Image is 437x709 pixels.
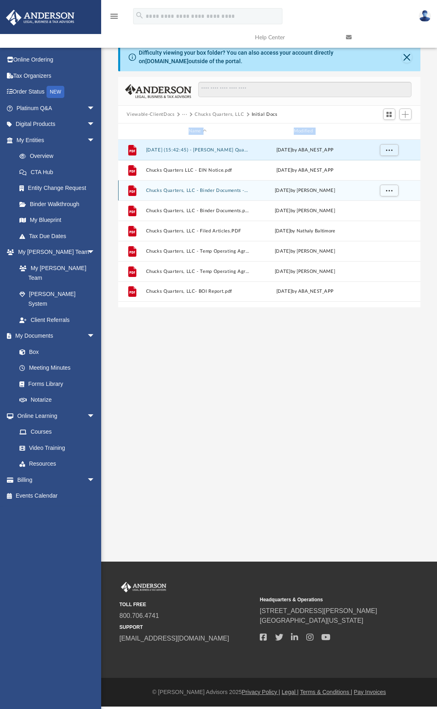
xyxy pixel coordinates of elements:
[146,208,249,213] button: Chucks Quarters, LLC - Binder Documents.pdf
[87,100,103,117] span: arrow_drop_down
[253,187,356,194] div: [DATE] by [PERSON_NAME]
[11,148,107,164] a: Overview
[360,128,417,135] div: id
[11,196,107,212] a: Binder Walkthrough
[182,111,187,118] button: ···
[11,424,103,440] a: Courses
[87,472,103,488] span: arrow_drop_down
[146,228,249,234] button: Chucks Quarters, LLC - Filed Articles.PDF
[11,260,99,286] a: My [PERSON_NAME] Team
[119,635,229,642] a: [EMAIL_ADDRESS][DOMAIN_NAME]
[121,128,142,135] div: id
[253,247,356,255] div: [DATE] by [PERSON_NAME]
[253,207,356,214] div: [DATE] by [PERSON_NAME]
[6,472,107,488] a: Billingarrow_drop_down
[87,328,103,345] span: arrow_drop_down
[6,52,107,68] a: Online Ordering
[118,140,420,307] div: grid
[145,128,249,135] div: Name
[87,132,103,149] span: arrow_drop_down
[6,488,107,504] a: Events Calendar
[145,58,189,64] a: [DOMAIN_NAME]
[11,228,107,244] a: Tax Due Dates
[380,144,398,156] button: More options
[119,612,159,619] a: 800.706.4741
[47,86,64,98] div: NEW
[253,268,356,275] div: [DATE] by [PERSON_NAME]
[109,15,119,21] a: menu
[146,289,249,294] button: Chucks Quarters, LLC- BOI Report.pdf
[11,212,103,228] a: My Blueprint
[11,344,99,360] a: Box
[139,49,402,66] div: Difficulty viewing your box folder? You can also access your account directly on outside of the p...
[87,408,103,424] span: arrow_drop_down
[11,456,103,472] a: Resources
[146,147,249,153] button: [DATE] (15:42:45) - [PERSON_NAME] Quarters, LLC - EIN Letter from IRS.pdf
[146,269,249,274] button: Chucks Quarters, LLC - Temp Operating Agreement for Deed.pdf
[419,10,431,22] img: User Pic
[6,244,103,260] a: My [PERSON_NAME] Teamarrow_drop_down
[380,184,398,196] button: More options
[4,10,77,26] img: Anderson Advisors Platinum Portal
[6,68,107,84] a: Tax Organizers
[383,109,395,120] button: Switch to Grid View
[146,168,249,173] button: Chucks Quarters LLC - EIN Notice.pdf
[399,109,412,120] button: Add
[146,188,249,193] button: Chucks Quarters, LLC - Binder Documents - DocuSigned.pdf
[195,111,244,118] button: Chucks Quarters, LLC
[282,689,299,695] a: Legal |
[253,288,356,295] div: [DATE] by ABA_NEST_APP
[11,376,99,392] a: Forms Library
[253,166,356,174] div: [DATE] by ABA_NEST_APP
[101,688,437,696] div: © [PERSON_NAME] Advisors 2025
[6,328,103,344] a: My Documentsarrow_drop_down
[252,111,278,118] button: Initial Docs
[249,21,340,53] a: Help Center
[119,624,254,631] small: SUPPORT
[146,249,249,254] button: Chucks Quarters, LLC - Temp Operating Agreement for Deed - DocuSigned.pdf
[11,312,103,328] a: Client Referrals
[354,689,386,695] a: Pay Invoices
[402,51,412,63] button: Close
[11,180,107,196] a: Entity Change Request
[87,244,103,261] span: arrow_drop_down
[198,82,411,97] input: Search files and folders
[253,227,356,234] div: [DATE] by Nathaly Baltimore
[87,116,103,133] span: arrow_drop_down
[11,440,99,456] a: Video Training
[6,132,107,148] a: My Entitiesarrow_drop_down
[300,689,352,695] a: Terms & Conditions |
[253,146,356,153] div: [DATE] by ABA_NEST_APP
[119,601,254,608] small: TOLL FREE
[109,11,119,21] i: menu
[11,164,107,180] a: CTA Hub
[6,100,107,116] a: Platinum Q&Aarrow_drop_down
[6,116,107,132] a: Digital Productsarrow_drop_down
[135,11,144,20] i: search
[11,392,103,408] a: Notarize
[260,617,363,624] a: [GEOGRAPHIC_DATA][US_STATE]
[242,689,280,695] a: Privacy Policy |
[252,128,356,135] div: Modified
[127,111,174,118] button: Viewable-ClientDocs
[11,286,103,312] a: [PERSON_NAME] System
[6,408,103,424] a: Online Learningarrow_drop_down
[119,582,168,592] img: Anderson Advisors Platinum Portal
[6,84,107,100] a: Order StatusNEW
[11,360,103,376] a: Meeting Minutes
[260,596,395,603] small: Headquarters & Operations
[260,607,377,614] a: [STREET_ADDRESS][PERSON_NAME]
